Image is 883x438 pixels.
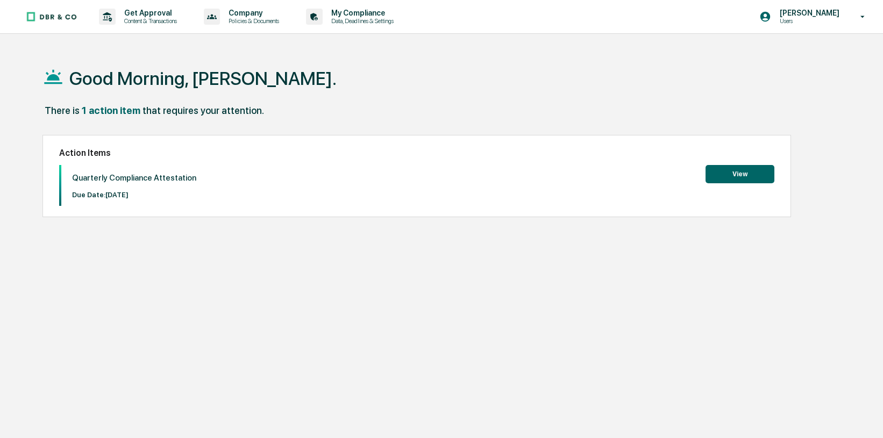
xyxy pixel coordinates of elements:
div: 1 action item [82,105,140,116]
p: Quarterly Compliance Attestation [72,173,196,183]
p: Data, Deadlines & Settings [323,17,399,25]
a: View [706,168,774,178]
p: Get Approval [116,9,182,17]
h2: Action Items [59,148,774,158]
button: View [706,165,774,183]
p: Content & Transactions [116,17,182,25]
p: Users [771,17,845,25]
img: logo [26,11,77,22]
p: My Compliance [323,9,399,17]
div: that requires your attention. [143,105,264,116]
p: Due Date: [DATE] [72,191,196,199]
div: There is [45,105,80,116]
h1: Good Morning, [PERSON_NAME]. [69,68,337,89]
p: Company [220,9,284,17]
p: [PERSON_NAME] [771,9,845,17]
p: Policies & Documents [220,17,284,25]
